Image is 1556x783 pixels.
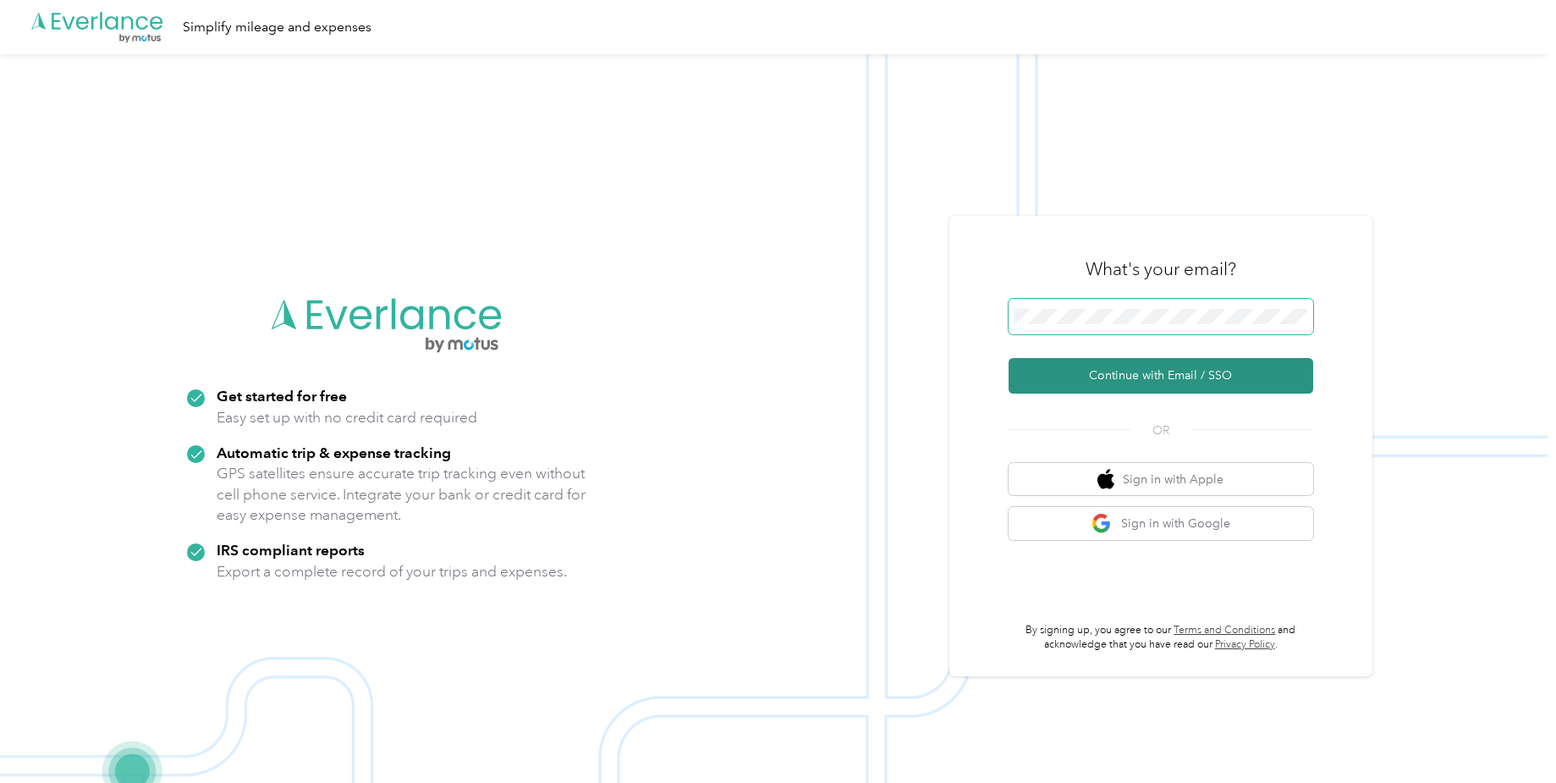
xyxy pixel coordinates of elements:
[183,17,371,38] div: Simplify mileage and expenses
[217,407,477,428] p: Easy set up with no credit card required
[217,561,567,582] p: Export a complete record of your trips and expenses.
[1009,358,1313,394] button: Continue with Email / SSO
[1009,623,1313,653] p: By signing up, you agree to our and acknowledge that you have read our .
[1174,624,1275,637] a: Terms and Conditions
[1131,422,1190,439] span: OR
[217,463,586,526] p: GPS satellites ensure accurate trip tracking even without cell phone service. Integrate your bank...
[217,541,365,559] strong: IRS compliant reports
[217,444,451,461] strong: Automatic trip & expense tracking
[1091,513,1113,534] img: google logo
[217,387,347,405] strong: Get started for free
[1086,257,1236,281] h3: What's your email?
[1009,507,1313,540] button: google logoSign in with Google
[1097,469,1114,490] img: apple logo
[1215,638,1275,651] a: Privacy Policy
[1009,463,1313,496] button: apple logoSign in with Apple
